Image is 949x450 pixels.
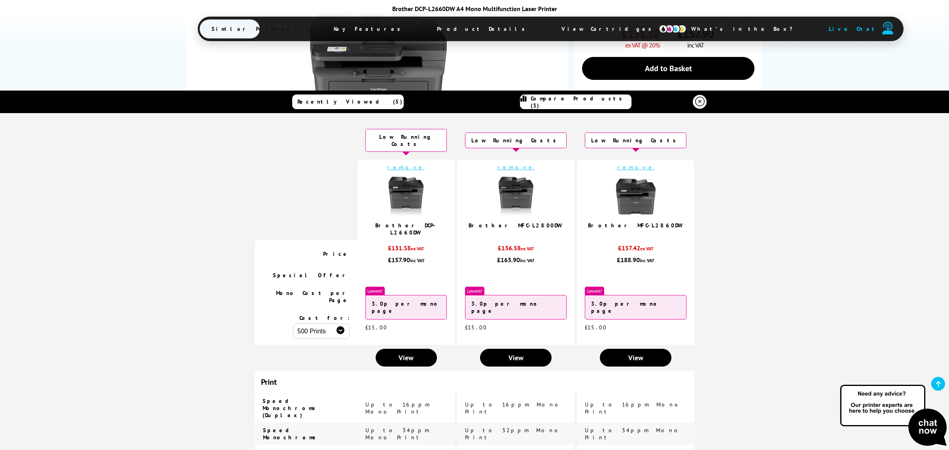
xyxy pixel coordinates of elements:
span: £15.00 [365,324,388,331]
span: View [509,353,524,362]
span: inc VAT [520,257,535,263]
div: £163.90 [465,256,567,264]
span: Price [323,250,350,257]
span: ex VAT [521,246,534,251]
span: Live Chat [829,25,878,32]
span: £15.00 [585,324,607,331]
a: Brother MFC-L2800DW [469,222,563,229]
a: View [600,349,671,367]
a: remove [617,164,654,171]
img: brother-MFC-L2860DW-front-small.jpg [616,177,656,216]
img: user-headset-duotone.svg [882,22,893,34]
span: Lowest! [585,287,604,295]
strong: 3.0p per mono page [471,300,540,314]
span: Special Offer [273,272,350,279]
span: Up to 34ppm Mono Print [365,427,431,441]
img: brother-MFC-L2800DW-front-small.jpg [496,177,536,216]
a: Brother DCP-L2660DW [375,222,437,236]
span: View [399,353,414,362]
a: Recently Viewed (5) [292,95,404,109]
div: £131.58 [365,244,447,256]
div: £157.90 [365,256,447,264]
span: ex VAT [411,246,424,251]
div: Low Running Costs [465,132,567,148]
span: Speed Monochrome [263,427,319,441]
span: ex VAT [640,246,654,251]
span: View [628,353,643,362]
span: Compare Products (3) [531,95,631,109]
div: £157.42 [585,244,686,256]
img: Brother DCP-L2660DW [301,7,456,162]
span: Lowest! [365,287,385,295]
span: View Cartridges [550,19,671,39]
span: Product Details [425,19,541,38]
div: Low Running Costs [365,129,447,152]
span: What’s in the Box? [679,19,812,38]
span: Similar Printers [200,19,313,38]
img: cmyk-icon.svg [659,25,686,33]
span: inc VAT [640,257,654,263]
a: Compare Products (3) [520,95,631,109]
strong: 3.0p per mono page [591,300,660,314]
span: Lowest! [465,287,484,295]
img: brother-DCP-L2660DW-front-small.jpg [386,177,426,216]
span: Up to 16ppm Mono Print [465,401,563,415]
span: Up to 34ppm Mono Print [585,427,682,441]
div: Low Running Costs [585,132,686,148]
a: remove [388,164,425,171]
img: Open Live Chat window [838,384,949,448]
span: Up to 16ppm Mono Print [365,401,431,415]
span: Recently Viewed (5) [297,98,403,105]
div: Brother DCP-L2660DW A4 Mono Multifunction Laser Printer [198,5,751,13]
span: Up to 32ppm Mono Print [465,427,562,441]
span: inc VAT [410,257,425,263]
a: Brother MFC-L2860DW [588,222,684,229]
div: £188.90 [585,256,686,264]
span: Key Features [322,19,416,38]
strong: 3.0p per mono page [372,300,440,314]
span: Print [261,377,277,387]
a: remove [497,164,535,171]
span: Cost for: [299,314,350,321]
span: Speed Monochrome (Duplex) [263,397,318,419]
span: Mono Cost per Page [276,289,350,304]
a: View [480,349,552,367]
span: £15.00 [465,324,487,331]
a: Add to Basket [582,57,754,80]
div: £136.58 [465,244,567,256]
span: Up to 16ppm Mono Print [585,401,682,415]
a: View [376,349,437,367]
